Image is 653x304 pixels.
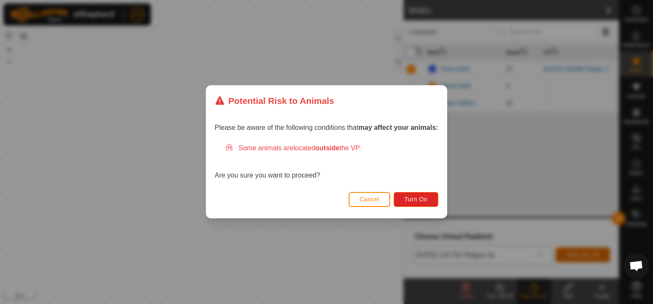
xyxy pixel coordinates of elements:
[349,192,391,207] button: Cancel
[315,145,340,152] strong: outside
[215,124,438,132] span: Please be aware of the following conditions that
[293,145,361,152] span: located the VP.
[624,253,649,278] a: Open chat
[215,143,438,181] div: Are you sure you want to proceed?
[225,143,438,154] div: Some animals are
[405,196,428,203] span: Turn On
[215,94,334,107] div: Potential Risk to Animals
[394,192,438,207] button: Turn On
[360,196,380,203] span: Cancel
[358,124,438,132] strong: may affect your animals:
